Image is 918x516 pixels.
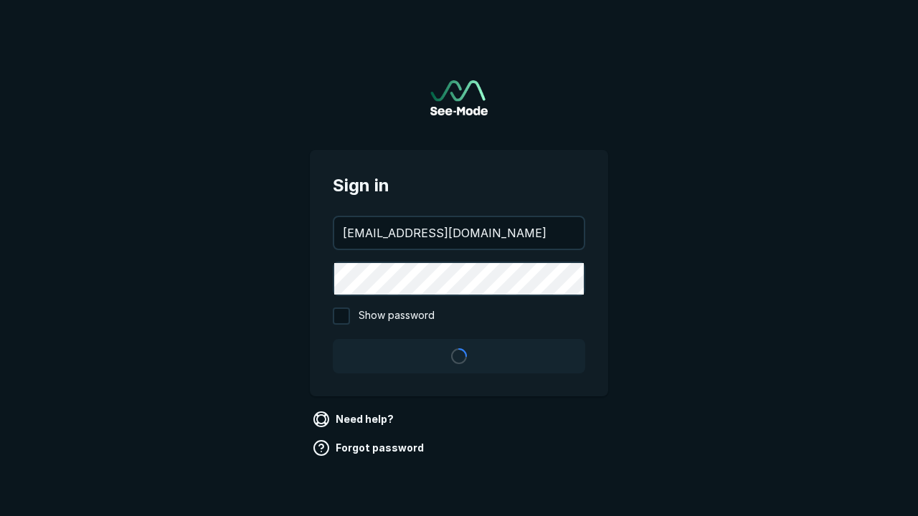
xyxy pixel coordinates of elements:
img: See-Mode Logo [430,80,488,115]
a: Need help? [310,408,399,431]
a: Go to sign in [430,80,488,115]
a: Forgot password [310,436,430,459]
span: Sign in [333,173,585,199]
span: Show password [359,307,435,325]
input: your@email.com [334,217,584,249]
